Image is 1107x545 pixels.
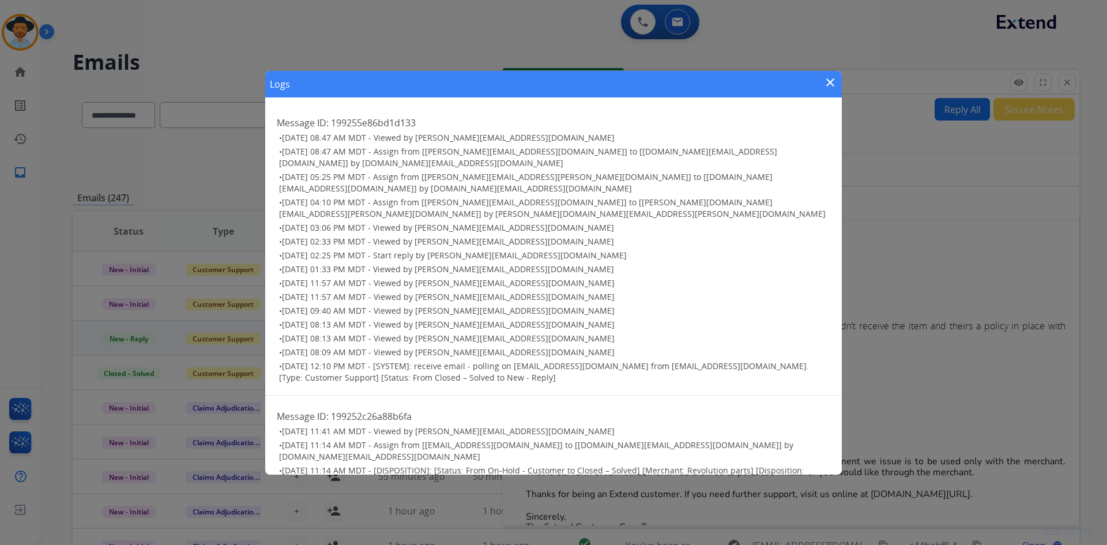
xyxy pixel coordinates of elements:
[279,360,830,384] h3: •
[279,146,830,169] h3: •
[282,236,614,247] span: [DATE] 02:33 PM MDT - Viewed by [PERSON_NAME][EMAIL_ADDRESS][DOMAIN_NAME]
[282,264,614,275] span: [DATE] 01:33 PM MDT - Viewed by [PERSON_NAME][EMAIL_ADDRESS][DOMAIN_NAME]
[282,250,627,261] span: [DATE] 02:25 PM MDT - Start reply by [PERSON_NAME][EMAIL_ADDRESS][DOMAIN_NAME]
[279,305,830,317] h3: •
[1043,524,1095,538] p: 0.20.1027RC
[282,132,615,143] span: [DATE] 08:47 AM MDT - Viewed by [PERSON_NAME][EMAIL_ADDRESS][DOMAIN_NAME]
[282,347,615,358] span: [DATE] 08:09 AM MDT - Viewed by [PERSON_NAME][EMAIL_ADDRESS][DOMAIN_NAME]
[279,439,830,463] h3: •
[279,347,830,358] h3: •
[279,465,830,488] h3: •
[331,410,412,423] span: 199252c26a88b6fa
[279,171,830,194] h3: •
[270,77,290,91] h1: Logs
[279,132,830,144] h3: •
[277,116,329,129] span: Message ID:
[279,360,809,383] span: [DATE] 12:10 PM MDT - [SYSTEM]: receive email - polling on [EMAIL_ADDRESS][DOMAIN_NAME] from [EMA...
[282,291,615,302] span: [DATE] 11:57 AM MDT - Viewed by [PERSON_NAME][EMAIL_ADDRESS][DOMAIN_NAME]
[279,250,830,261] h3: •
[331,116,416,129] span: 199255e86bd1d133
[282,222,614,233] span: [DATE] 03:06 PM MDT - Viewed by [PERSON_NAME][EMAIL_ADDRESS][DOMAIN_NAME]
[279,426,830,437] h3: •
[279,146,777,168] span: [DATE] 08:47 AM MDT - Assign from [[PERSON_NAME][EMAIL_ADDRESS][DOMAIN_NAME]] to [[DOMAIN_NAME][E...
[279,439,793,462] span: [DATE] 11:14 AM MDT - Assign from [[EMAIL_ADDRESS][DOMAIN_NAME]] to [[DOMAIN_NAME][EMAIL_ADDRESS]...
[277,410,329,423] span: Message ID:
[282,426,615,437] span: [DATE] 11:41 AM MDT - Viewed by [PERSON_NAME][EMAIL_ADDRESS][DOMAIN_NAME]
[279,171,773,194] span: [DATE] 05:25 PM MDT - Assign from [[PERSON_NAME][EMAIL_ADDRESS][PERSON_NAME][DOMAIN_NAME]] to [[D...
[279,333,830,344] h3: •
[282,277,615,288] span: [DATE] 11:57 AM MDT - Viewed by [PERSON_NAME][EMAIL_ADDRESS][DOMAIN_NAME]
[279,197,830,220] h3: •
[279,236,830,247] h3: •
[279,197,826,219] span: [DATE] 04:10 PM MDT - Assign from [[PERSON_NAME][EMAIL_ADDRESS][DOMAIN_NAME]] to [[PERSON_NAME][D...
[279,319,830,330] h3: •
[279,465,804,487] span: [DATE] 11:14 AM MDT - [DISPOSITION]: [Status: From On-Hold - Customer to Closed – Solved] [Mercha...
[279,291,830,303] h3: •
[823,76,837,89] mat-icon: close
[282,333,615,344] span: [DATE] 08:13 AM MDT - Viewed by [PERSON_NAME][EMAIL_ADDRESS][DOMAIN_NAME]
[279,264,830,275] h3: •
[282,305,615,316] span: [DATE] 09:40 AM MDT - Viewed by [PERSON_NAME][EMAIL_ADDRESS][DOMAIN_NAME]
[279,222,830,234] h3: •
[279,277,830,289] h3: •
[282,319,615,330] span: [DATE] 08:13 AM MDT - Viewed by [PERSON_NAME][EMAIL_ADDRESS][DOMAIN_NAME]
